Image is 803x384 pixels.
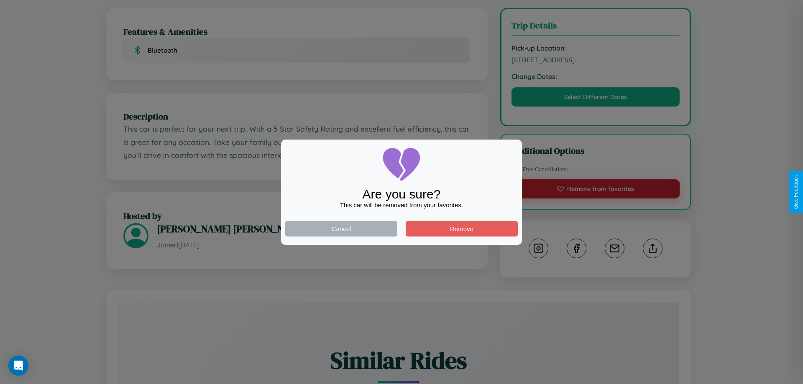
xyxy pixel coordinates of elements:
[285,187,518,201] div: Are you sure?
[381,144,422,186] img: broken-heart
[285,221,397,237] button: Cancel
[8,356,28,376] div: Open Intercom Messenger
[406,221,518,237] button: Remove
[793,175,799,209] div: Give Feedback
[285,201,518,209] div: This car will be removed from your favorites.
